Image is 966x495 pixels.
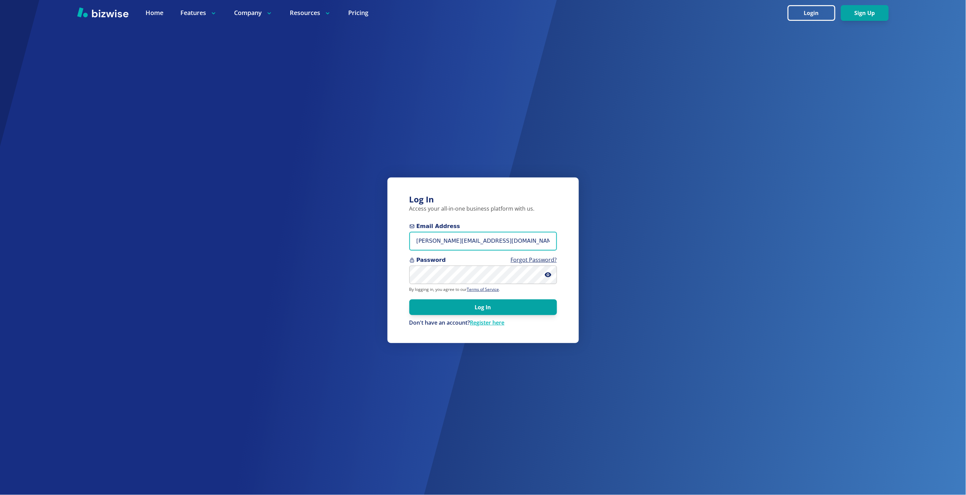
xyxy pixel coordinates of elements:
[467,286,499,292] a: Terms of Service
[841,5,889,21] button: Sign Up
[841,10,889,16] a: Sign Up
[409,205,557,213] p: Access your all-in-one business platform with us.
[409,287,557,292] p: By logging in, you agree to our .
[409,256,557,264] span: Password
[348,9,368,17] a: Pricing
[409,232,557,251] input: you@example.com
[409,319,557,327] p: Don't have an account?
[180,9,217,17] p: Features
[409,299,557,315] button: Log In
[409,319,557,327] div: Don't have an account?Register here
[234,9,273,17] p: Company
[470,319,505,326] a: Register here
[146,9,163,17] a: Home
[409,194,557,205] h3: Log In
[409,222,557,230] span: Email Address
[77,7,128,17] img: Bizwise Logo
[788,10,841,16] a: Login
[511,256,557,264] a: Forgot Password?
[290,9,331,17] p: Resources
[788,5,835,21] button: Login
